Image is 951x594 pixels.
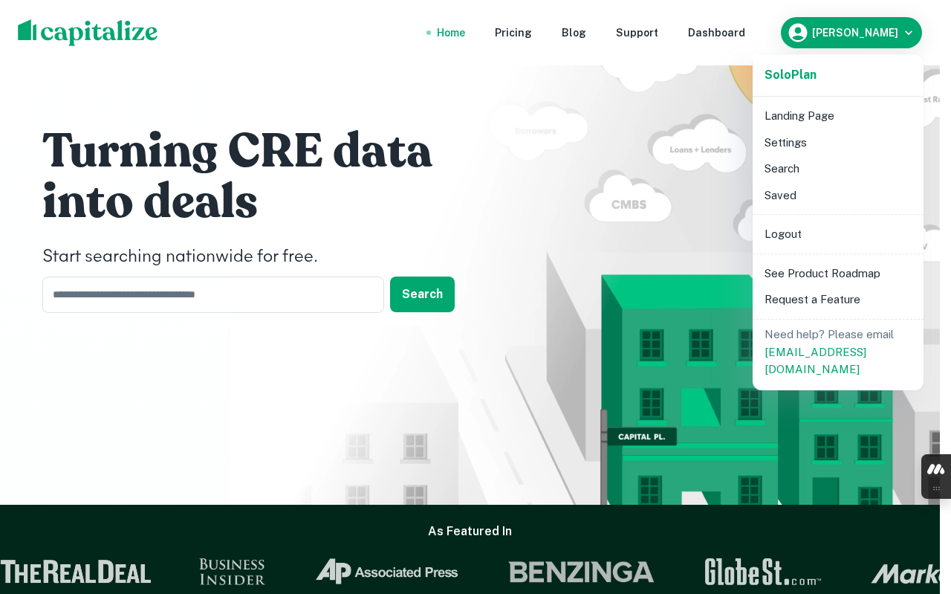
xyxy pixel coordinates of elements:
[759,260,918,287] li: See Product Roadmap
[759,155,918,182] li: Search
[759,129,918,156] li: Settings
[877,475,951,546] iframe: Chat Widget
[765,68,817,82] strong: Solo Plan
[759,286,918,313] li: Request a Feature
[759,221,918,248] li: Logout
[759,182,918,209] li: Saved
[759,103,918,129] li: Landing Page
[765,346,866,376] a: [EMAIL_ADDRESS][DOMAIN_NAME]
[765,326,912,378] p: Need help? Please email
[765,66,817,84] a: SoloPlan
